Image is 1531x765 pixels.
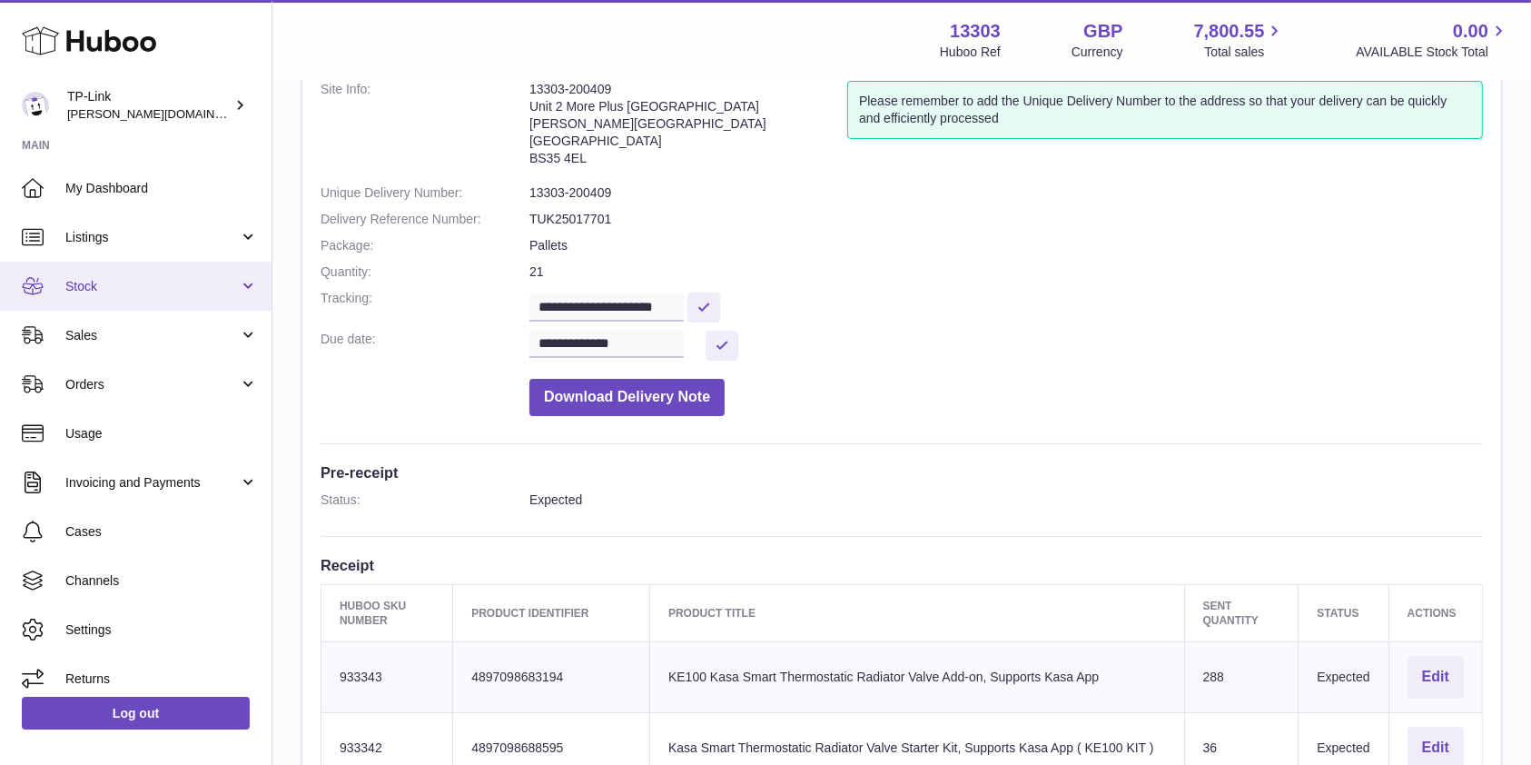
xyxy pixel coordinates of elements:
address: 13303-200409 Unit 2 More Plus [GEOGRAPHIC_DATA] [PERSON_NAME][GEOGRAPHIC_DATA] [GEOGRAPHIC_DATA] ... [529,81,847,175]
img: susie.li@tp-link.com [22,92,49,119]
span: Cases [65,523,258,541]
dt: Tracking: [321,290,529,322]
dd: 21 [529,263,1483,281]
span: Listings [65,229,239,246]
div: Huboo Ref [940,44,1001,61]
dt: Package: [321,237,529,254]
td: 4897098683194 [453,642,650,713]
dt: Quantity: [321,263,529,281]
span: Returns [65,671,258,688]
span: Orders [65,376,239,393]
strong: GBP [1083,19,1122,44]
th: Actions [1388,584,1482,641]
div: Currency [1072,44,1123,61]
td: 933343 [321,642,453,713]
dd: Expected [529,492,1483,509]
a: 7,800.55 Total sales [1194,19,1286,61]
span: Invoicing and Payments [65,474,239,492]
button: Download Delivery Note [529,379,725,416]
span: Sales [65,327,239,344]
span: 7,800.55 [1194,19,1265,44]
th: Huboo SKU Number [321,584,453,641]
dd: 13303-200409 [529,184,1483,202]
span: Channels [65,572,258,590]
span: Total sales [1204,44,1285,61]
td: Expected [1299,642,1388,713]
a: 0.00 AVAILABLE Stock Total [1356,19,1509,61]
th: Product title [650,584,1185,641]
dt: Status: [321,492,529,509]
button: Edit [1408,656,1464,699]
dt: Delivery Reference Number: [321,211,529,228]
span: Usage [65,425,258,442]
dd: Pallets [529,237,1483,254]
th: Sent Quantity [1184,584,1299,641]
span: [PERSON_NAME][DOMAIN_NAME][EMAIL_ADDRESS][DOMAIN_NAME] [67,106,459,121]
h3: Receipt [321,555,1483,575]
h3: Pre-receipt [321,462,1483,482]
td: KE100 Kasa Smart Thermostatic Radiator Valve Add-on, Supports Kasa App [650,642,1185,713]
dd: TUK25017701 [529,211,1483,228]
span: Stock [65,278,239,295]
strong: 13303 [950,19,1001,44]
div: Please remember to add the Unique Delivery Number to the address so that your delivery can be qui... [847,81,1483,139]
dt: Unique Delivery Number: [321,184,529,202]
dt: Site Info: [321,81,529,175]
div: TP-Link [67,88,231,123]
span: AVAILABLE Stock Total [1356,44,1509,61]
span: My Dashboard [65,180,258,197]
a: Log out [22,697,250,730]
th: Product Identifier [453,584,650,641]
span: 0.00 [1453,19,1488,44]
th: Status [1299,584,1388,641]
td: 288 [1184,642,1299,713]
dt: Due date: [321,331,529,361]
span: Settings [65,621,258,639]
